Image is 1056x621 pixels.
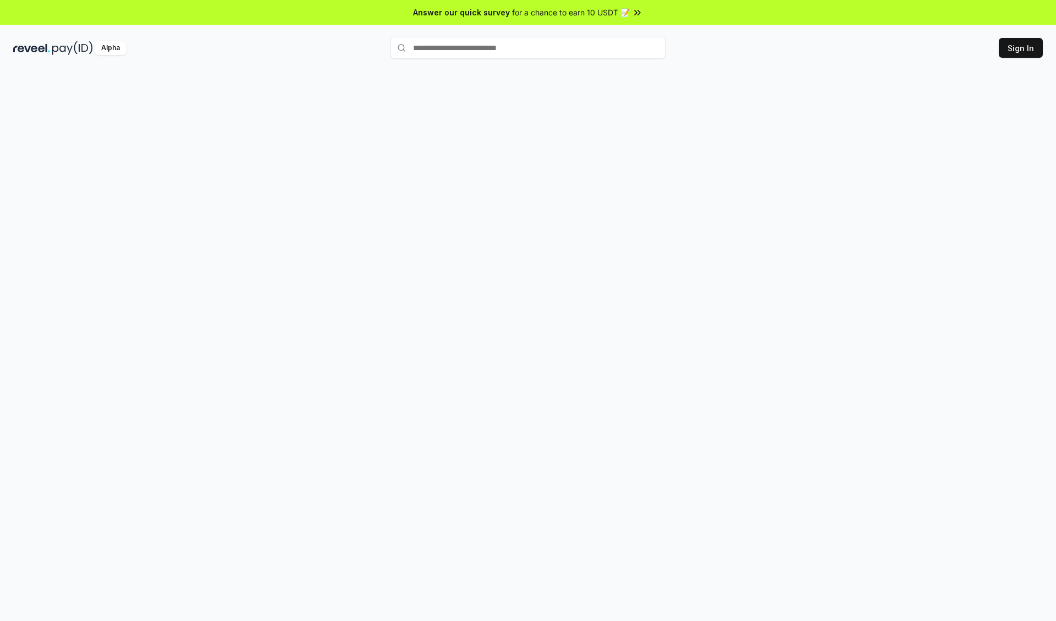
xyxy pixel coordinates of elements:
img: pay_id [52,41,93,55]
div: Alpha [95,41,126,55]
span: Answer our quick survey [413,7,510,18]
img: reveel_dark [13,41,50,55]
button: Sign In [999,38,1043,58]
span: for a chance to earn 10 USDT 📝 [512,7,630,18]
